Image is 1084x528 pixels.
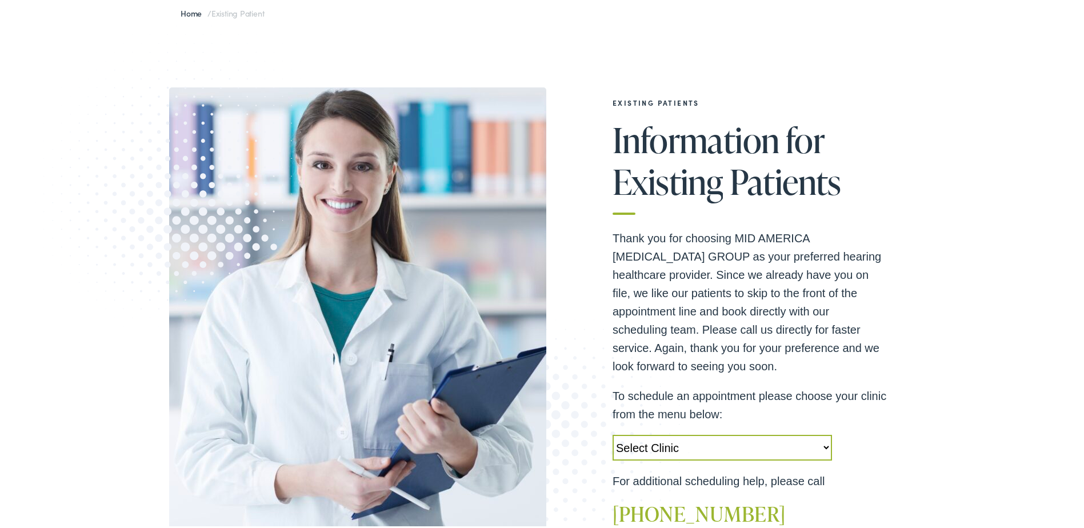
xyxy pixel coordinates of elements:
[613,97,887,105] h2: EXISTING PATIENTS
[613,385,887,421] p: To schedule an appointment please choose your clinic from the menu below:
[26,14,327,325] img: Graphic image with a halftone pattern, contributing to the site's visual design.
[730,161,841,198] span: Patients
[181,5,264,17] span: /
[181,5,207,17] a: Home
[613,227,887,373] p: Thank you for choosing MID AMERICA [MEDICAL_DATA] GROUP as your preferred hearing healthcare prov...
[211,5,264,17] span: Existing Patient
[613,119,779,157] span: Information
[613,161,723,198] span: Existing
[613,470,887,488] p: For additional scheduling help, please call
[613,497,786,526] a: [PHONE_NUMBER]
[786,119,825,157] span: for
